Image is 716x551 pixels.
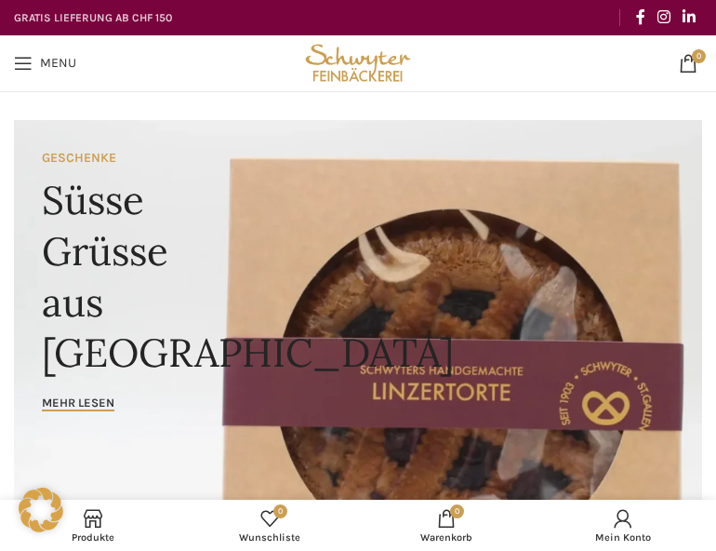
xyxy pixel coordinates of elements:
span: 0 [450,504,464,518]
span: Warenkorb [367,531,525,544]
a: 0 Wunschliste [181,504,358,546]
span: 0 [273,504,287,518]
a: Open mobile menu [5,45,86,82]
a: Linkedin social link [677,3,702,32]
a: Produkte [5,504,181,546]
span: Mein Konto [544,531,702,544]
div: Meine Wunschliste [181,504,358,546]
div: My cart [358,504,535,546]
a: Mein Konto [535,504,711,546]
a: 0 Warenkorb [358,504,535,546]
span: Wunschliste [191,531,349,544]
a: Site logo [301,54,416,70]
a: 0 [670,45,707,82]
img: Bäckerei Schwyter [301,35,416,91]
a: Facebook social link [630,3,651,32]
span: 0 [692,49,706,63]
span: Menu [40,57,76,70]
strong: GRATIS LIEFERUNG AB CHF 150 [14,11,172,24]
a: Instagram social link [651,3,676,32]
span: Produkte [14,531,172,544]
